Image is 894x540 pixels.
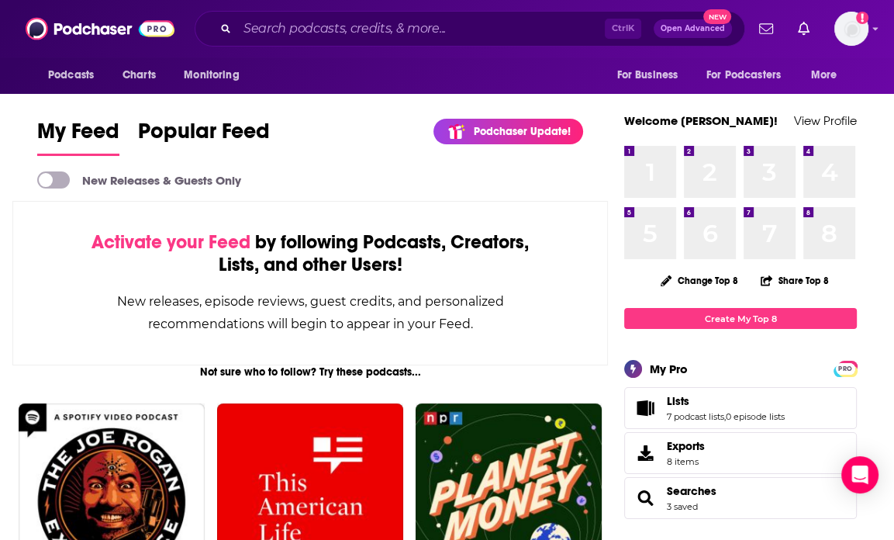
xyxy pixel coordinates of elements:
a: 7 podcast lists [667,411,724,422]
span: New [703,9,731,24]
span: For Business [616,64,678,86]
a: Searches [630,487,661,509]
button: open menu [696,61,803,90]
a: Show notifications dropdown [753,16,779,42]
button: open menu [173,61,259,90]
span: Ctrl K [605,19,641,39]
span: Logged in as kkneafsey [834,12,868,46]
a: Popular Feed [138,118,270,156]
button: Share Top 8 [760,265,830,296]
span: Exports [667,439,705,453]
a: 3 saved [667,501,698,512]
img: User Profile [834,12,868,46]
div: Search podcasts, credits, & more... [195,11,745,47]
a: Charts [112,61,165,90]
a: Create My Top 8 [624,308,857,329]
img: Podchaser - Follow, Share and Rate Podcasts [26,14,174,43]
span: 8 items [667,456,705,467]
button: Open AdvancedNew [654,19,732,38]
span: Lists [624,387,857,429]
svg: Add a profile image [856,12,868,24]
button: open menu [37,61,114,90]
span: More [811,64,837,86]
div: New releases, episode reviews, guest credits, and personalized recommendations will begin to appe... [91,290,530,335]
a: View Profile [794,113,857,128]
span: PRO [836,363,854,375]
span: Charts [123,64,156,86]
a: Show notifications dropdown [792,16,816,42]
div: My Pro [650,362,688,376]
span: For Podcasters [706,64,781,86]
a: New Releases & Guests Only [37,171,241,189]
a: 0 episode lists [726,411,785,422]
span: Activate your Feed [91,230,250,254]
p: Podchaser Update! [474,125,571,138]
a: Exports [624,432,857,474]
a: Welcome [PERSON_NAME]! [624,113,778,128]
button: open menu [606,61,697,90]
span: Monitoring [184,64,239,86]
div: by following Podcasts, Creators, Lists, and other Users! [91,231,530,276]
a: Lists [667,394,785,408]
div: Open Intercom Messenger [841,456,878,493]
button: Change Top 8 [651,271,747,290]
span: Exports [630,442,661,464]
input: Search podcasts, credits, & more... [237,16,605,41]
a: PRO [836,362,854,374]
span: Open Advanced [661,25,725,33]
span: My Feed [37,118,119,154]
button: open menu [800,61,857,90]
span: Searches [624,477,857,519]
span: , [724,411,726,422]
a: Lists [630,397,661,419]
span: Popular Feed [138,118,270,154]
div: Not sure who to follow? Try these podcasts... [12,365,608,379]
a: Searches [667,484,716,498]
a: My Feed [37,118,119,156]
span: Lists [667,394,689,408]
button: Show profile menu [834,12,868,46]
span: Podcasts [48,64,94,86]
